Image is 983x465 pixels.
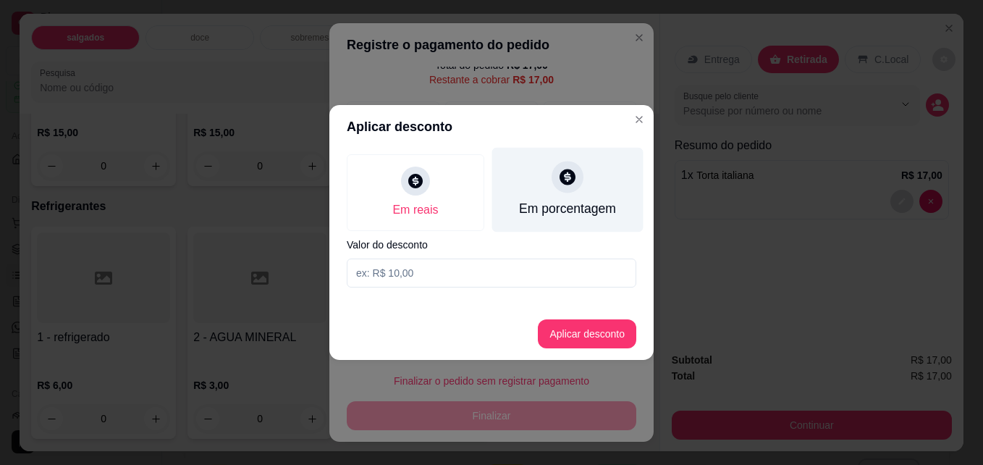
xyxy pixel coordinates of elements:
header: Aplicar desconto [329,105,654,148]
button: Close [628,108,651,131]
div: Em porcentagem [519,199,616,218]
button: Aplicar desconto [538,319,636,348]
div: Em reais [392,201,438,219]
input: Valor do desconto [347,259,636,288]
label: Valor do desconto [347,240,636,250]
